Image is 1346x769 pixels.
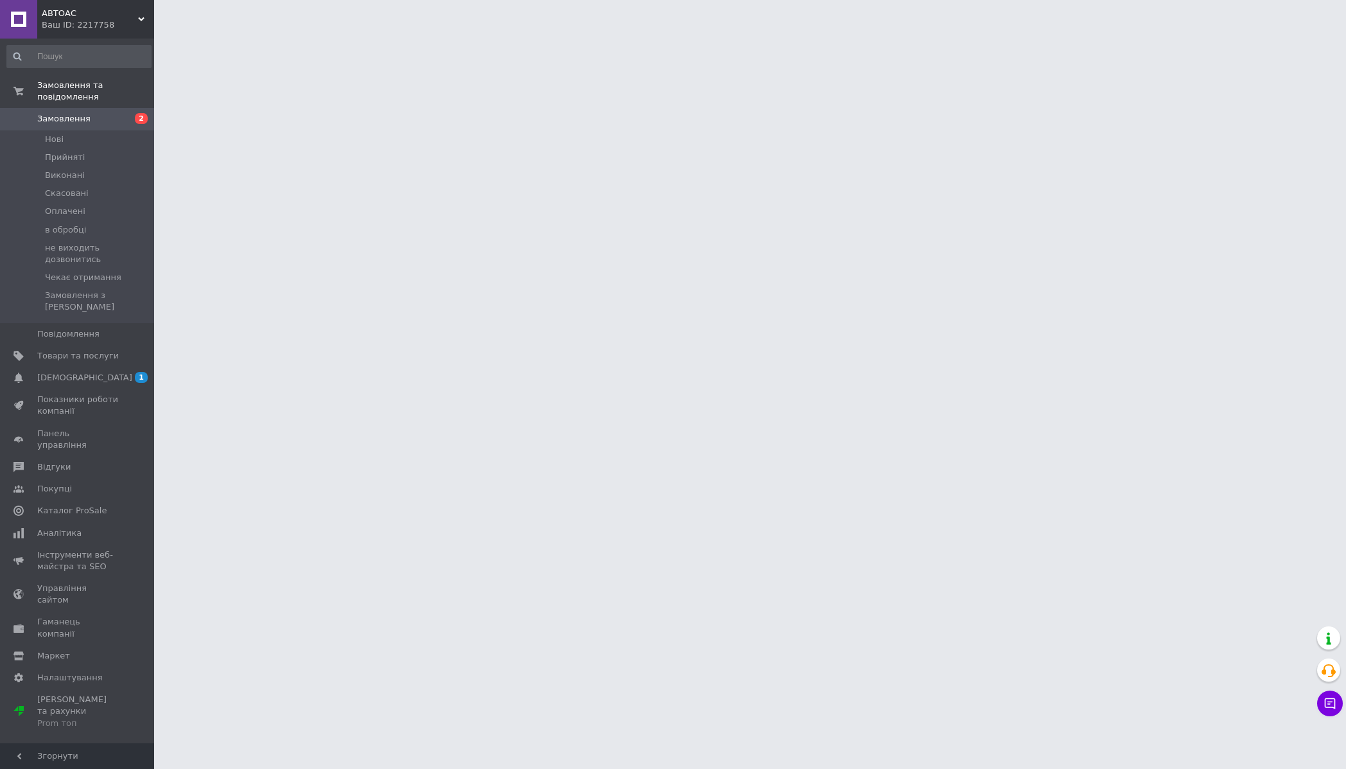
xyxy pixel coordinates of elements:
[37,461,71,473] span: Відгуки
[37,650,70,662] span: Маркет
[42,19,154,31] div: Ваш ID: 2217758
[45,188,89,199] span: Скасовані
[37,549,119,572] span: Інструменти веб-майстра та SEO
[37,616,119,639] span: Гаманець компанії
[37,372,132,384] span: [DEMOGRAPHIC_DATA]
[37,350,119,362] span: Товари та послуги
[45,206,85,217] span: Оплачені
[1317,691,1343,716] button: Чат з покупцем
[37,483,72,495] span: Покупці
[37,80,154,103] span: Замовлення та повідомлення
[37,672,103,684] span: Налаштування
[37,694,119,729] span: [PERSON_NAME] та рахунки
[37,113,91,125] span: Замовлення
[45,290,150,313] span: Замовлення з [PERSON_NAME]
[42,8,138,19] span: АВТОАС
[37,328,100,340] span: Повідомлення
[37,428,119,451] span: Панель управління
[45,134,64,145] span: Нові
[135,372,148,383] span: 1
[45,242,150,265] span: не виходить дозвонитись
[37,505,107,517] span: Каталог ProSale
[6,45,152,68] input: Пошук
[37,718,119,729] div: Prom топ
[45,272,121,283] span: Чекає отримання
[37,527,82,539] span: Аналітика
[45,152,85,163] span: Прийняті
[135,113,148,124] span: 2
[37,394,119,417] span: Показники роботи компанії
[37,583,119,606] span: Управління сайтом
[45,170,85,181] span: Виконані
[45,224,86,236] span: в обробці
